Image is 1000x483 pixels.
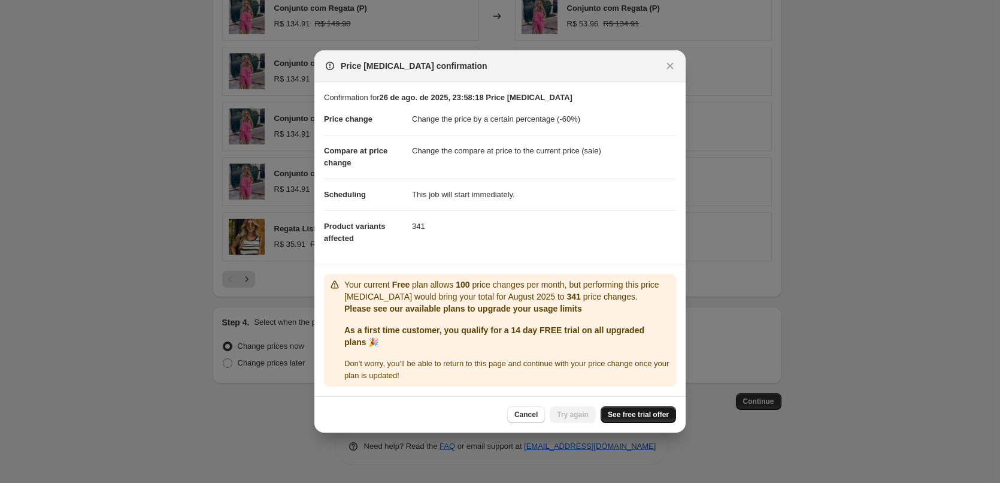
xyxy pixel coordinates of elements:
span: Price change [324,114,372,123]
p: Your current plan allows price changes per month, but performing this price [MEDICAL_DATA] would ... [344,279,671,303]
span: Compare at price change [324,146,387,167]
b: 26 de ago. de 2025, 23:58:18 Price [MEDICAL_DATA] [379,93,572,102]
span: See free trial offer [608,410,669,419]
b: 341 [567,292,581,301]
dd: Change the price by a certain percentage (-60%) [412,104,676,135]
p: Please see our available plans to upgrade your usage limits [344,303,671,315]
button: Cancel [507,406,545,423]
span: Don ' t worry, you ' ll be able to return to this page and continue with your price change once y... [344,359,669,380]
span: Scheduling [324,190,366,199]
dd: 341 [412,210,676,242]
p: Confirmation for [324,92,676,104]
button: Close [662,58,678,74]
span: Price [MEDICAL_DATA] confirmation [341,60,487,72]
a: See free trial offer [601,406,676,423]
b: As a first time customer, you qualify for a 14 day FREE trial on all upgraded plans 🎉 [344,325,644,347]
dd: This job will start immediately. [412,179,676,210]
span: Cancel [514,410,538,419]
b: 100 [456,280,469,289]
dd: Change the compare at price to the current price (sale) [412,135,676,167]
b: Free [392,280,410,289]
span: Product variants affected [324,222,386,243]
